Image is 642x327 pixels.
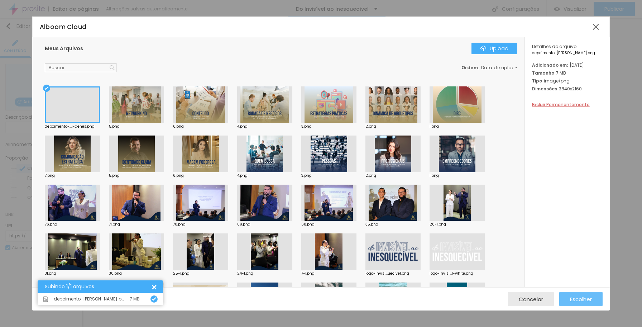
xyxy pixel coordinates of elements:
[110,65,115,70] img: Icone
[173,125,228,128] div: 6.png
[109,272,164,275] div: 30.png
[109,125,164,128] div: 5.png
[40,23,87,31] span: Alboom Cloud
[532,70,554,76] span: Tamanho
[301,272,356,275] div: 7-1.png
[365,174,421,177] div: 2.png
[173,223,228,226] div: 70.png
[365,125,421,128] div: 2.png
[532,86,557,92] span: Dimensões
[532,86,603,92] div: 3840x2160
[570,296,592,302] span: Escolher
[471,43,517,54] button: IconeUpload
[430,272,485,275] div: logo-invisi...l-white.png
[301,223,356,226] div: 68.png
[45,63,116,72] input: Buscar
[54,297,126,301] span: depoimento-[PERSON_NAME].png
[480,46,486,51] img: Icone
[532,78,603,84] div: image/png
[173,174,228,177] div: 6.png
[461,65,478,71] span: Ordem
[237,125,292,128] div: 4.png
[173,272,228,275] div: 25-1.png
[508,292,554,306] button: Cancelar
[559,292,603,306] button: Escolher
[301,174,356,177] div: 3.png
[45,272,100,275] div: 31.png
[519,296,543,302] span: Cancelar
[109,174,164,177] div: 5.png
[461,66,517,70] div: :
[301,125,356,128] div: 3.png
[45,174,100,177] div: 7.png
[45,125,100,128] div: depoimento-...i-denes.png
[365,272,421,275] div: logo-invisi...uecivel.png
[532,62,603,68] div: [DATE]
[237,174,292,177] div: 4.png
[532,51,603,55] span: depoimento-[PERSON_NAME].png
[43,297,48,302] img: Icone
[532,62,568,68] span: Adicionado em:
[430,174,485,177] div: 1.png
[237,272,292,275] div: 24-1.png
[130,297,140,301] div: 7 MB
[480,46,508,51] div: Upload
[365,223,421,226] div: 35.png
[481,66,518,70] span: Data de upload
[152,297,156,301] img: Icone
[430,125,485,128] div: 1.png
[532,101,590,108] span: Excluir Permanentemente
[532,43,576,49] span: Detalhes do arquivo
[237,223,292,226] div: 69.png
[45,223,100,226] div: 76.png
[109,223,164,226] div: 71.png
[430,223,485,226] div: 28-1.png
[532,78,542,84] span: Tipo
[45,45,83,52] span: Meus Arquivos
[532,70,603,76] div: 7 MB
[45,284,150,289] div: Subindo 1/1 arquivos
